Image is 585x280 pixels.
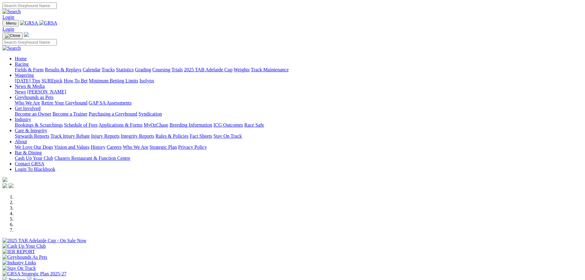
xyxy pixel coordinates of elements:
a: Greyhounds as Pets [15,95,53,100]
a: Login To Blackbook [15,167,55,172]
button: Toggle navigation [2,32,23,39]
img: IER REPORT [2,249,35,254]
a: News [15,89,26,94]
div: News & Media [15,89,583,95]
a: Become a Trainer [53,111,88,116]
a: Privacy Policy [178,144,207,150]
img: GRSA [20,20,38,26]
button: Toggle navigation [2,20,19,26]
a: Purchasing a Greyhound [89,111,137,116]
a: We Love Our Dogs [15,144,53,150]
a: Login [2,26,14,32]
a: Track Injury Rebate [50,133,90,139]
img: Cash Up Your Club [2,243,46,249]
img: GRSA Strategic Plan 2025-27 [2,271,66,277]
input: Search [2,39,57,45]
a: Who We Are [15,100,40,105]
a: History [91,144,105,150]
img: logo-grsa-white.png [2,177,7,182]
a: Trials [171,67,183,72]
a: How To Bet [64,78,88,83]
a: Fact Sheets [190,133,212,139]
a: News & Media [15,84,45,89]
a: Injury Reports [91,133,119,139]
a: Schedule of Fees [64,122,97,128]
a: ICG Outcomes [213,122,243,128]
a: Applications & Forms [99,122,142,128]
a: Tracks [102,67,115,72]
img: logo-grsa-white.png [24,32,29,37]
a: Bar & Dining [15,150,42,155]
a: [DATE] Tips [15,78,40,83]
a: Stay On Track [213,133,242,139]
a: Careers [107,144,122,150]
a: Minimum Betting Limits [89,78,138,83]
div: Bar & Dining [15,156,583,161]
a: Become an Owner [15,111,51,116]
a: Care & Integrity [15,128,47,133]
div: About [15,144,583,150]
img: Stay On Track [2,266,36,271]
div: Care & Integrity [15,133,583,139]
img: Greyhounds As Pets [2,254,47,260]
a: Get Involved [15,106,41,111]
a: Fields & Form [15,67,44,72]
img: Industry Links [2,260,36,266]
img: Search [2,9,21,14]
a: Isolynx [139,78,154,83]
div: Get Involved [15,111,583,117]
a: Race Safe [244,122,264,128]
div: Racing [15,67,583,73]
a: Login [2,14,14,20]
a: Statistics [116,67,134,72]
a: [PERSON_NAME] [27,89,66,94]
div: Industry [15,122,583,128]
img: 2025 TAB Adelaide Cup - On Sale Now [2,238,87,243]
div: Greyhounds as Pets [15,100,583,106]
a: Grading [135,67,151,72]
span: Menu [6,21,16,26]
div: Wagering [15,78,583,84]
a: Track Maintenance [251,67,289,72]
a: Syndication [138,111,162,116]
a: Home [15,56,27,61]
a: Breeding Information [170,122,212,128]
a: Calendar [83,67,100,72]
a: Results & Replays [45,67,81,72]
a: Racing [15,61,29,67]
a: 2025 TAB Adelaide Cup [184,67,232,72]
a: SUREpick [41,78,62,83]
img: facebook.svg [2,183,7,188]
a: Industry [15,117,31,122]
a: Retire Your Greyhound [41,100,88,105]
a: Stewards Reports [15,133,49,139]
a: GAP SA Assessments [89,100,132,105]
a: Vision and Values [54,144,89,150]
input: Search [2,2,57,9]
a: Integrity Reports [121,133,154,139]
a: About [15,139,27,144]
img: GRSA [39,20,57,26]
img: Close [5,33,20,38]
a: Contact GRSA [15,161,44,166]
a: Strategic Plan [150,144,177,150]
a: Chasers Restaurant & Function Centre [54,156,130,161]
a: Wagering [15,73,34,78]
img: twitter.svg [9,183,14,188]
img: Search [2,45,21,51]
a: Weights [234,67,250,72]
a: Bookings & Scratchings [15,122,63,128]
a: Who We Are [123,144,148,150]
a: Cash Up Your Club [15,156,53,161]
a: Rules & Policies [155,133,189,139]
a: MyOzChase [144,122,168,128]
a: Coursing [152,67,170,72]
